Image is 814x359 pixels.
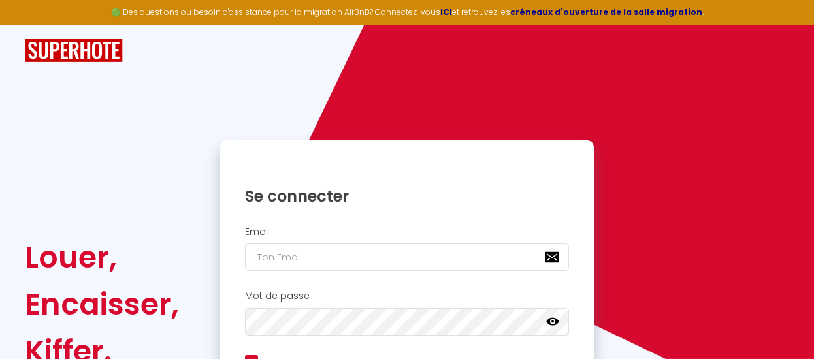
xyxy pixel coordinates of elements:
[245,243,569,271] input: Ton Email
[245,290,569,302] h2: Mot de passe
[440,7,452,18] a: ICI
[510,7,702,18] a: créneaux d'ouverture de la salle migration
[245,226,569,238] h2: Email
[25,39,123,63] img: SuperHote logo
[245,186,569,206] h1: Se connecter
[25,234,179,281] div: Louer,
[25,281,179,328] div: Encaisser,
